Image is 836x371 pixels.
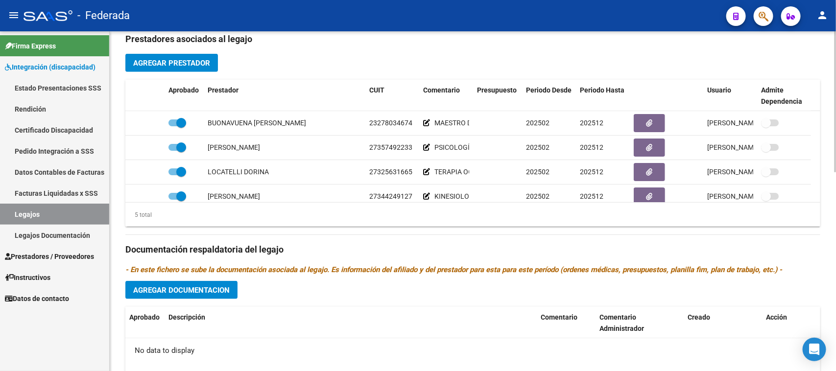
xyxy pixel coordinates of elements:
datatable-header-cell: Aprobado [165,80,204,112]
span: 202512 [580,143,603,151]
div: BUONAVUENA [PERSON_NAME] [208,117,306,129]
span: 27325631665 [369,168,412,176]
datatable-header-cell: Admite Dependencia [757,80,811,112]
span: Datos de contacto [5,293,69,304]
span: [PERSON_NAME] [DATE] [707,143,784,151]
datatable-header-cell: Usuario [703,80,757,112]
datatable-header-cell: Comentario [419,80,473,112]
span: KINESIOLOGÍA [434,192,480,200]
datatable-header-cell: Periodo Hasta [576,80,630,112]
div: 5 total [125,209,152,220]
span: Comentario [423,86,460,94]
span: 202512 [580,192,603,200]
button: Agregar Prestador [125,54,218,72]
span: TERAPIA OCUPACIONAL [434,168,510,176]
span: Presupuesto [477,86,517,94]
span: Periodo Hasta [580,86,624,94]
datatable-header-cell: Comentario Administrador [596,307,684,339]
datatable-header-cell: Creado [684,307,762,339]
span: Admite Dependencia [761,86,802,105]
span: 202502 [526,192,549,200]
span: 23278034674 [369,119,412,127]
datatable-header-cell: Prestador [204,80,365,112]
span: Agregar Documentacion [133,286,230,295]
span: [PERSON_NAME] [DATE] [707,168,784,176]
span: 27344249127 [369,192,412,200]
datatable-header-cell: Comentario [537,307,596,339]
span: Firma Express [5,41,56,51]
span: 202502 [526,119,549,127]
h3: Prestadores asociados al legajo [125,32,820,46]
span: [PERSON_NAME] [DATE] [707,192,784,200]
span: Prestadores / Proveedores [5,251,94,262]
span: Descripción [168,313,205,321]
i: - En este fichero se sube la documentación asociada al legajo. Es información del afiliado y del ... [125,265,782,274]
datatable-header-cell: Presupuesto [473,80,522,112]
span: Usuario [707,86,731,94]
span: Periodo Desde [526,86,572,94]
div: Open Intercom Messenger [803,338,826,361]
h3: Documentación respaldatoria del legajo [125,243,820,256]
datatable-header-cell: CUIT [365,80,419,112]
button: Agregar Documentacion [125,281,238,299]
span: Aprobado [129,313,160,321]
span: Acción [766,313,787,321]
datatable-header-cell: Periodo Desde [522,80,576,112]
span: 202502 [526,143,549,151]
div: [PERSON_NAME] [208,191,260,202]
div: [PERSON_NAME] [208,142,260,153]
span: Agregar Prestador [133,59,210,68]
mat-icon: person [816,9,828,21]
span: Aprobado [168,86,199,94]
span: PSICOLOGÍA [434,143,474,151]
div: LOCATELLI DORINA [208,166,269,178]
span: 202512 [580,168,603,176]
span: Integración (discapacidad) [5,62,96,72]
span: Comentario Administrador [599,313,644,332]
datatable-header-cell: Acción [762,307,811,339]
datatable-header-cell: Descripción [165,307,537,339]
span: CUIT [369,86,384,94]
mat-icon: menu [8,9,20,21]
div: No data to display [125,338,820,363]
span: Comentario [541,313,577,321]
span: MAESTRO DE APOYO [434,119,500,127]
span: Instructivos [5,272,50,283]
span: Creado [688,313,710,321]
span: 27357492233 [369,143,412,151]
span: 202512 [580,119,603,127]
span: [PERSON_NAME] [DATE] [707,119,784,127]
datatable-header-cell: Aprobado [125,307,165,339]
span: 202502 [526,168,549,176]
span: Prestador [208,86,239,94]
span: - Federada [77,5,130,26]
